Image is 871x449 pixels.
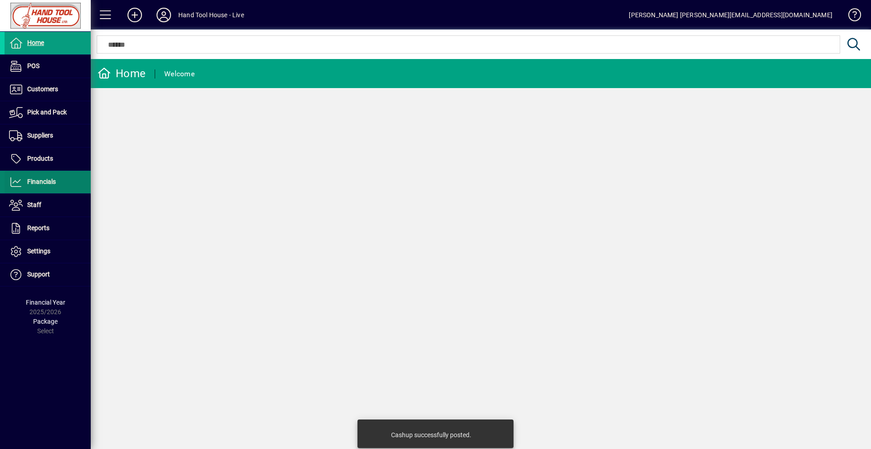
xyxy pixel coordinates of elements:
span: Staff [27,201,41,208]
a: Staff [5,194,91,217]
span: Financial Year [26,299,65,306]
span: Products [27,155,53,162]
span: POS [27,62,39,69]
a: Products [5,148,91,170]
div: Cashup successfully posted. [391,430,471,439]
span: Reports [27,224,49,232]
a: Pick and Pack [5,101,91,124]
span: Settings [27,247,50,255]
button: Add [120,7,149,23]
a: Knowledge Base [842,2,860,31]
span: Support [27,271,50,278]
span: Home [27,39,44,46]
a: Settings [5,240,91,263]
span: Financials [27,178,56,185]
a: Support [5,263,91,286]
a: Reports [5,217,91,240]
a: Suppliers [5,124,91,147]
a: Customers [5,78,91,101]
span: Customers [27,85,58,93]
div: [PERSON_NAME] [PERSON_NAME][EMAIL_ADDRESS][DOMAIN_NAME] [629,8,832,22]
a: POS [5,55,91,78]
div: Home [98,66,146,81]
div: Hand Tool House - Live [178,8,244,22]
a: Financials [5,171,91,193]
span: Pick and Pack [27,109,67,116]
span: Suppliers [27,132,53,139]
div: Welcome [164,67,195,81]
span: Package [33,318,58,325]
button: Profile [149,7,178,23]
